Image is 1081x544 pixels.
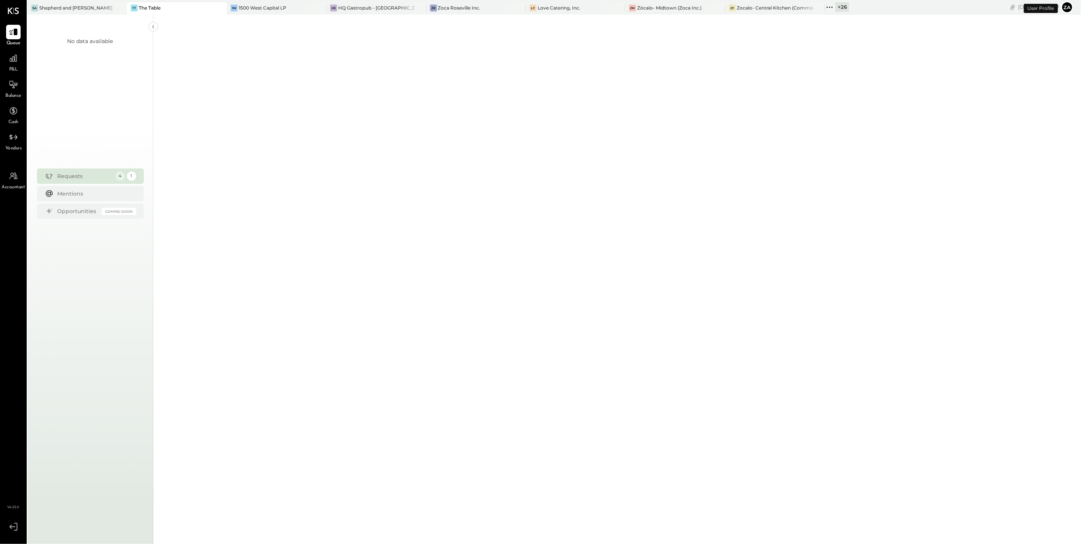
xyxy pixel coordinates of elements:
div: ZC [729,5,736,11]
div: No data available [67,37,113,45]
div: Zócalo- Midtown (Zoca Inc.) [637,5,702,11]
a: Balance [0,77,26,99]
a: Accountant [0,169,26,191]
div: LC [530,5,536,11]
div: 1500 West Capital LP [239,5,286,11]
div: Requests [58,172,112,180]
div: Zocalo- Central Kitchen (Commissary) [737,5,813,11]
a: Queue [0,25,26,47]
div: + 26 [835,2,849,12]
div: 4 [116,172,125,181]
div: The Table [139,5,161,11]
span: Balance [5,93,21,99]
div: Love Catering, Inc. [538,5,580,11]
div: Coming Soon [102,208,136,215]
div: 1 [127,172,136,181]
a: Vendors [0,130,26,152]
div: Shepherd and [PERSON_NAME] [39,5,112,11]
div: Zoca Roseville Inc. [438,5,480,11]
div: User Profile [1024,4,1058,13]
div: Sa [31,5,38,11]
span: P&L [9,66,18,73]
div: Opportunities [58,207,98,215]
a: P&L [0,51,26,73]
span: Vendors [5,145,22,152]
span: Cash [8,119,18,126]
div: 1W [231,5,238,11]
div: HG [330,5,337,11]
button: Za [1061,1,1073,13]
div: [DATE] [1018,3,1059,11]
div: ZM [629,5,636,11]
div: copy link [1009,3,1017,11]
div: Mentions [58,190,132,197]
div: ZR [430,5,437,11]
a: Cash [0,104,26,126]
div: TT [131,5,138,11]
div: HQ Gastropub - [GEOGRAPHIC_DATA] [338,5,414,11]
span: Queue [6,40,21,47]
span: Accountant [2,184,25,191]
